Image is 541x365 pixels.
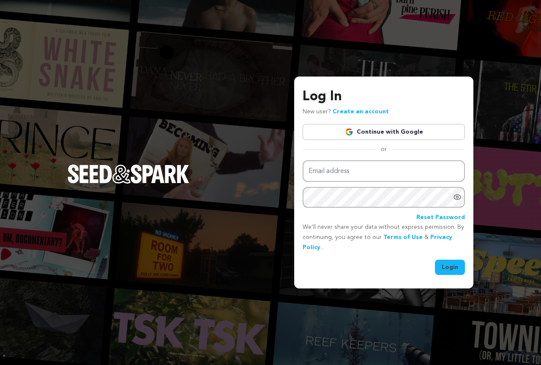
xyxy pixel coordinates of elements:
[68,165,189,183] img: Seed&Spark Logo
[303,222,465,252] p: We’ll never share your data without express permission. By continuing, you agree to our & .
[303,124,465,140] a: Continue with Google
[435,260,465,275] button: Login
[303,234,452,250] a: Privacy Policy
[383,234,423,240] a: Terms of Use
[416,213,465,223] a: Reset Password
[453,193,462,201] a: Show password as plain text. Warning: this will display your password on the screen.
[303,87,465,107] h3: Log In
[303,107,389,117] p: New user?
[345,128,353,136] img: Google logo
[333,109,389,115] a: Create an account
[68,165,189,200] a: Seed&Spark Homepage
[376,145,392,154] span: or
[303,160,465,182] input: Email address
